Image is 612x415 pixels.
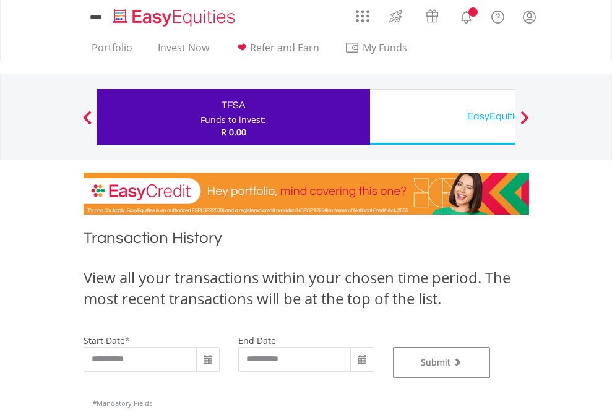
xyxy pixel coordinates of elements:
[356,9,369,23] img: grid-menu-icon.svg
[84,173,529,215] img: EasyCredit Promotion Banner
[514,3,545,30] a: My Profile
[345,40,426,56] span: My Funds
[512,117,537,129] button: Next
[250,41,319,54] span: Refer and Earn
[386,6,406,26] img: thrive-v2.svg
[75,117,100,129] button: Previous
[238,335,276,346] label: end date
[104,96,363,114] div: TFSA
[153,41,214,61] a: Invest Now
[393,347,491,378] button: Submit
[84,267,529,310] div: View all your transactions within your chosen time period. The most recent transactions will be a...
[348,3,377,23] a: AppsGrid
[422,6,442,26] img: vouchers-v2.svg
[84,335,125,346] label: start date
[414,3,450,26] a: Vouchers
[108,3,240,28] a: Home page
[200,114,266,126] div: Funds to invest:
[221,126,246,138] span: R 0.00
[93,398,152,408] span: Mandatory Fields
[87,41,137,61] a: Portfolio
[84,227,529,255] h1: Transaction History
[111,7,240,28] img: EasyEquities_Logo.png
[482,3,514,28] a: FAQ's and Support
[450,3,482,28] a: Notifications
[230,41,324,61] a: Refer and Earn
